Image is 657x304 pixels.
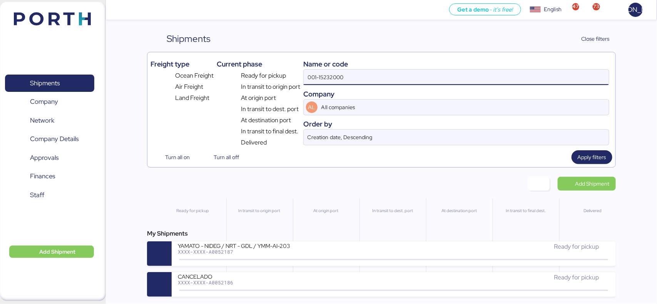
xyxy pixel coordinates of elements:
a: Company [5,93,94,111]
span: Air Freight [175,82,203,91]
a: Company Details [5,130,94,148]
span: In transit to final dest. [241,127,298,136]
div: Name or code [303,59,609,69]
a: Add Shipment [558,177,616,191]
span: Ready for pickup [241,71,286,80]
div: XXXX-XXXX-A0052187 [178,249,363,254]
div: Delivered [563,208,622,214]
button: Turn all off [199,150,245,164]
span: Company [30,96,58,107]
span: Ocean Freight [175,71,214,80]
div: YAMATO - NIDEG / NRT - GDL / YMM-AI-203 [178,242,363,249]
span: Approvals [30,152,59,163]
div: Shipments [167,32,211,46]
span: Add Shipment [575,179,610,188]
div: Current phase [217,59,300,69]
span: Apply filters [578,153,606,162]
div: Company [303,89,609,99]
span: At origin port [241,93,276,103]
span: AL [308,103,316,111]
button: Apply filters [572,150,612,164]
div: English [544,5,562,13]
span: Ready for pickup [554,273,599,281]
span: Turn all on [165,153,190,162]
span: Shipments [30,78,60,89]
button: Add Shipment [9,246,94,258]
div: Ready for pickup [162,208,222,214]
div: My Shipments [147,229,615,238]
span: Delivered [241,138,267,147]
span: At destination port [241,116,291,125]
div: CANCELADO [178,273,363,279]
button: Menu [110,3,124,17]
div: XXXX-XXXX-A0052186 [178,280,363,285]
div: Order by [303,119,609,129]
span: Add Shipment [39,247,75,256]
span: Turn all off [214,153,239,162]
div: At destination port [430,208,489,214]
span: Close filters [582,34,610,43]
input: AL [320,100,587,115]
a: Shipments [5,75,94,92]
div: In transit to dest. port [363,208,423,214]
a: Staff [5,186,94,204]
button: Close filters [566,32,616,46]
span: Finances [30,171,55,182]
span: In transit to dest. port [241,105,299,114]
span: Company Details [30,133,79,145]
div: In transit to origin port [230,208,289,214]
div: Freight type [150,59,213,69]
span: In transit to origin port [241,82,300,91]
span: Network [30,115,54,126]
a: Network [5,112,94,130]
span: Land Freight [175,93,209,103]
div: In transit to final dest. [496,208,556,214]
a: Approvals [5,149,94,167]
a: Finances [5,168,94,185]
span: Staff [30,189,44,201]
button: Turn all on [150,150,196,164]
div: At origin port [296,208,356,214]
span: Ready for pickup [554,243,599,251]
